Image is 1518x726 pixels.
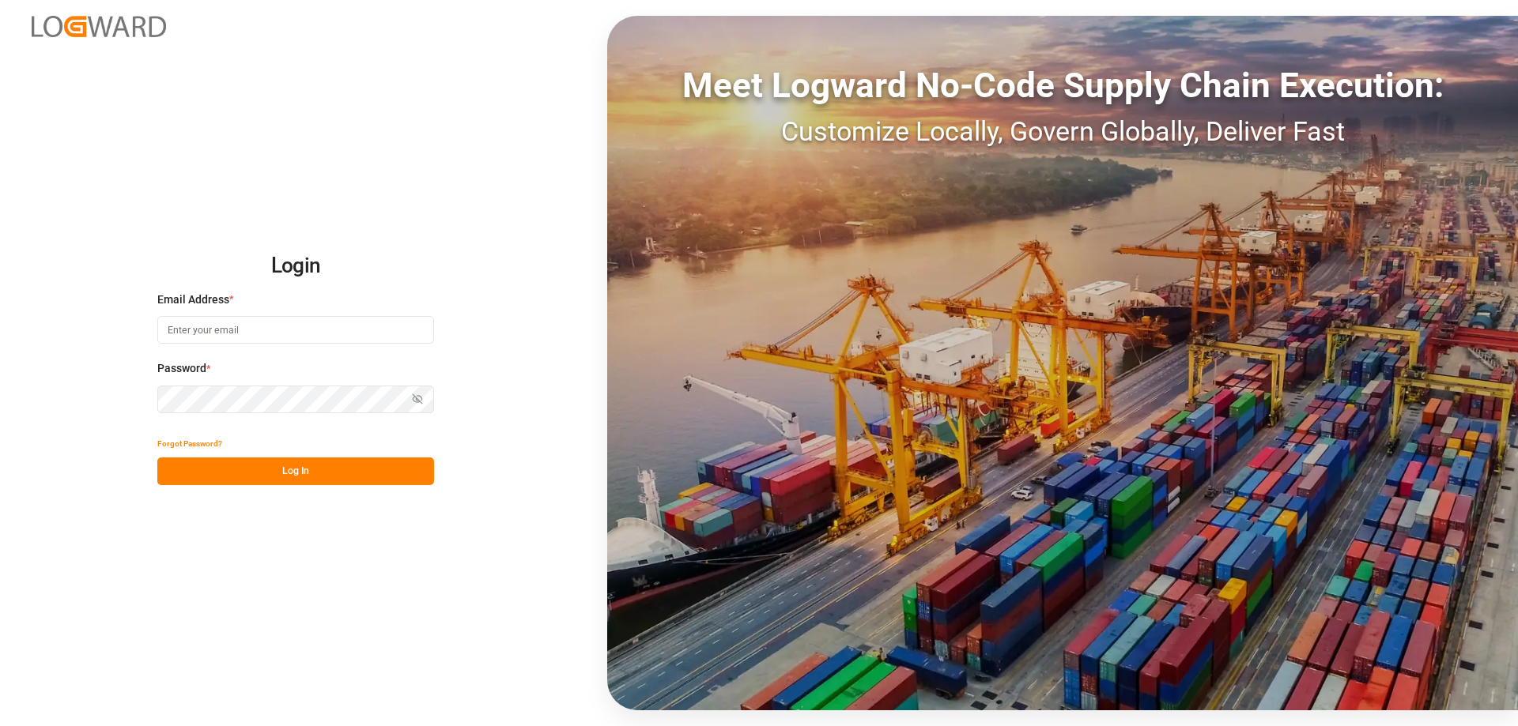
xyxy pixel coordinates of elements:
[157,316,434,344] input: Enter your email
[32,16,166,37] img: Logward_new_orange.png
[607,111,1518,152] div: Customize Locally, Govern Globally, Deliver Fast
[157,292,229,308] span: Email Address
[607,59,1518,111] div: Meet Logward No-Code Supply Chain Execution:
[157,360,206,377] span: Password
[157,430,222,457] button: Forgot Password?
[157,241,434,292] h2: Login
[157,457,434,485] button: Log In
